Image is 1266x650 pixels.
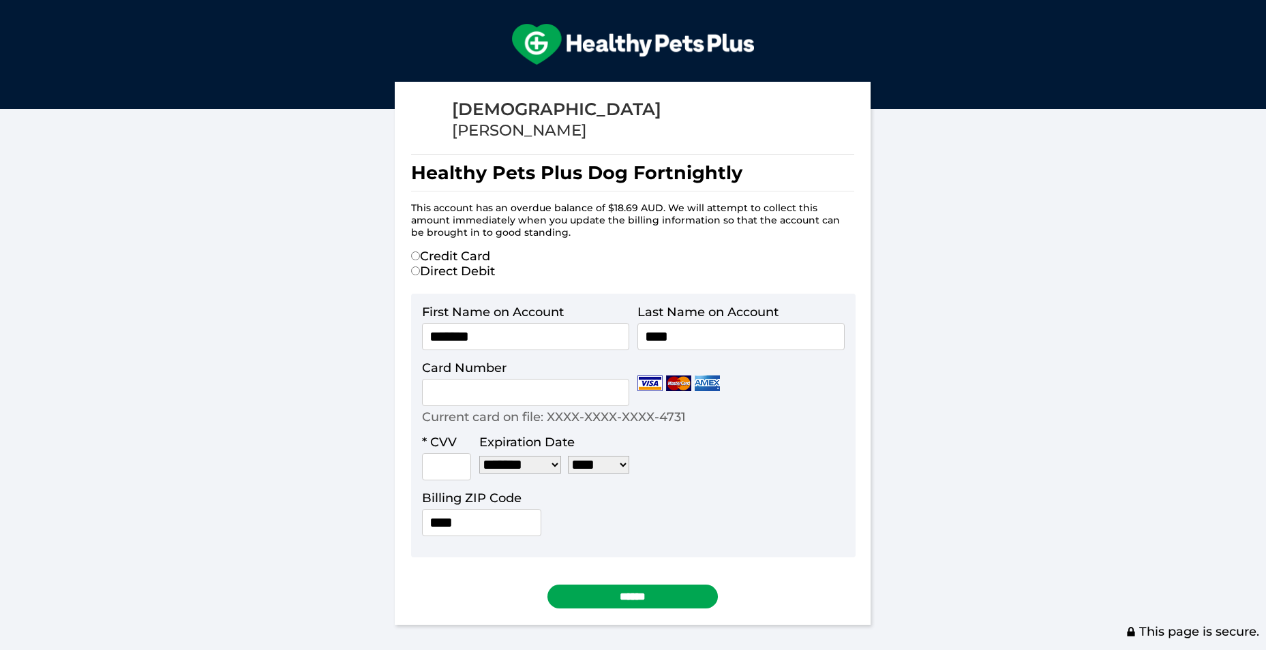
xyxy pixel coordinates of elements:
label: First Name on Account [422,305,564,320]
label: Billing ZIP Code [422,491,522,506]
p: This account has an overdue balance of $18.69 AUD. We will attempt to collect this amount immedia... [411,202,854,238]
img: Amex [695,375,720,391]
input: Direct Debit [411,266,420,275]
div: [DEMOGRAPHIC_DATA] [452,98,661,121]
label: Direct Debit [411,264,495,279]
div: [PERSON_NAME] [452,121,661,140]
input: Credit Card [411,251,420,260]
label: Last Name on Account [637,305,779,320]
p: Current card on file: XXXX-XXXX-XXXX-4731 [422,409,686,424]
label: Card Number [422,360,507,375]
img: Visa [637,375,663,391]
img: Mastercard [666,375,691,391]
label: Expiration Date [479,435,575,450]
label: * CVV [422,435,457,450]
label: Credit Card [411,249,490,264]
h1: Healthy Pets Plus Dog Fortnightly [411,154,854,191]
span: This page is secure. [1126,624,1259,639]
